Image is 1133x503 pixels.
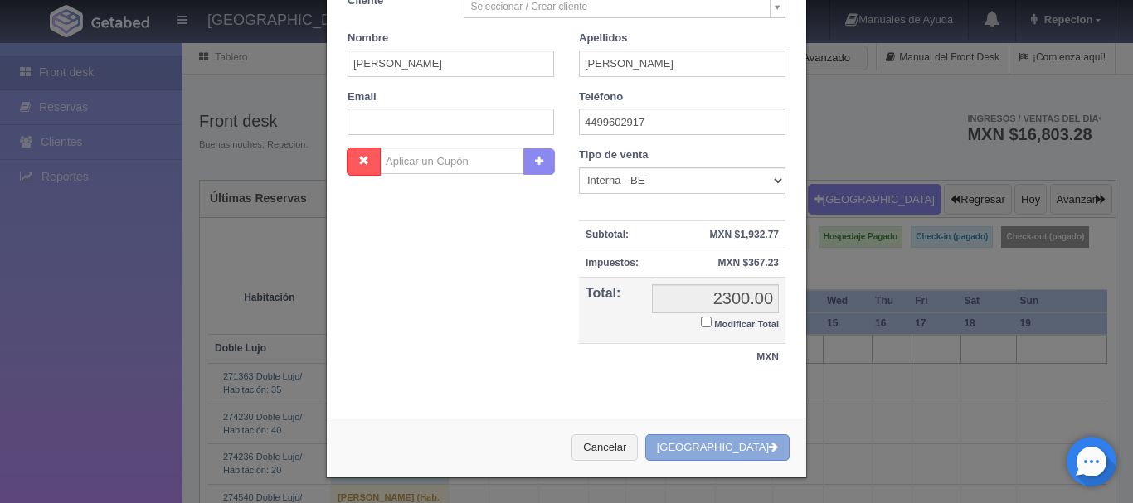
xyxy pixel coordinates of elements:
th: Impuestos: [579,249,645,278]
button: [GEOGRAPHIC_DATA] [645,434,790,462]
label: Email [348,89,377,105]
label: Apellidos [579,31,628,46]
strong: MXN $367.23 [718,257,779,268]
label: Nombre [348,31,388,46]
label: Teléfono [579,89,623,105]
strong: MXN $1,932.77 [710,229,779,240]
th: Total: [579,278,645,344]
input: Aplicar un Cupón [380,148,524,174]
small: Modificar Total [714,319,779,329]
label: Tipo de venta [579,148,649,163]
th: Subtotal: [579,220,645,249]
strong: MXN [756,351,779,363]
button: Cancelar [571,434,638,462]
input: Modificar Total [701,317,712,327]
